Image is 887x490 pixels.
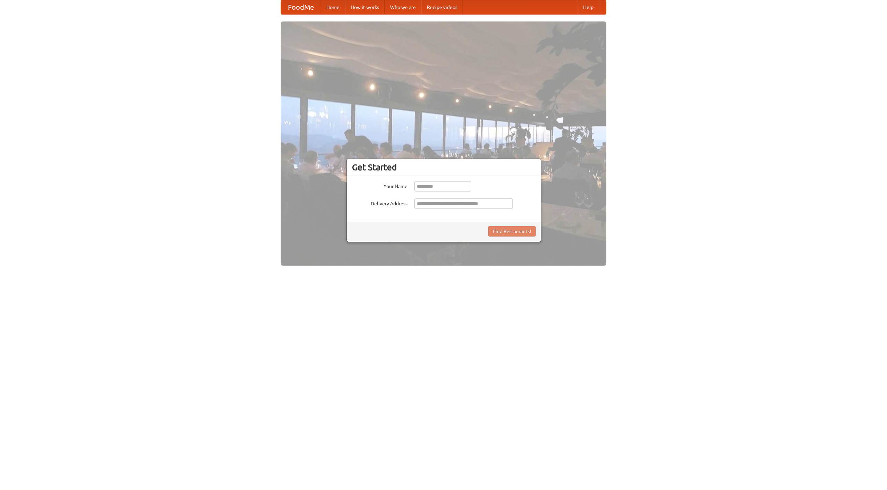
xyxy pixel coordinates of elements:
a: Who we are [385,0,421,14]
a: Recipe videos [421,0,463,14]
h3: Get Started [352,162,536,172]
a: How it works [345,0,385,14]
a: Help [578,0,599,14]
a: Home [321,0,345,14]
label: Delivery Address [352,198,407,207]
button: Find Restaurants! [488,226,536,237]
label: Your Name [352,181,407,190]
a: FoodMe [281,0,321,14]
